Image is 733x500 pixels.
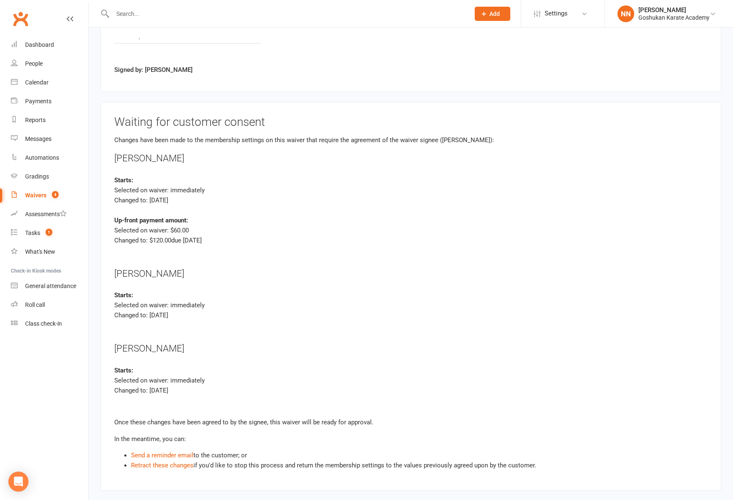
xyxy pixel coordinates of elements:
a: Assessments [11,205,88,224]
div: [PERSON_NAME] [638,6,710,14]
div: Waivers [25,192,46,199]
span: 1 [46,229,52,236]
span: Add [489,10,500,17]
div: [PERSON_NAME] [114,152,707,165]
div: General attendance [25,283,76,289]
label: Signed by: [PERSON_NAME] [114,65,193,75]
li: if you'd like to stop this process and return the membership settings to the values previously ag... [131,460,707,470]
div: Changed to: [DATE] [114,385,707,395]
a: What's New [11,242,88,261]
a: People [11,54,88,73]
div: Messages [25,135,51,142]
div: Roll call [25,301,45,308]
p: Changes have been made to the membership settings on this waiver that require the agreement of th... [114,135,707,145]
a: Dashboard [11,36,88,54]
div: Goshukan Karate Academy [638,14,710,21]
div: Changed to: $120.00 [114,235,707,245]
input: Search... [110,8,464,20]
div: Automations [25,154,59,161]
li: to the customer; or [131,450,707,460]
div: Reports [25,117,46,123]
div: Class check-in [25,320,62,327]
a: Messages [11,130,88,148]
div: NN [617,5,634,22]
div: Selected on waiver: $60.00 [114,225,707,235]
div: Gradings [25,173,49,180]
div: [PERSON_NAME] [114,342,707,355]
span: due [DATE] [171,237,202,244]
strong: Starts: [114,367,133,374]
div: Selected on waiver: immediately [114,375,707,385]
a: Class kiosk mode [11,314,88,333]
span: 4 [52,191,59,198]
div: Assessments [25,211,67,217]
div: Changed to: [DATE] [114,310,707,320]
button: Add [475,7,510,21]
a: Clubworx [10,8,31,29]
a: Gradings [11,167,88,186]
div: What's New [25,248,55,255]
a: Waivers 4 [11,186,88,205]
a: Payments [11,92,88,111]
a: Tasks 1 [11,224,88,242]
p: Once these changes have been agreed to by the signee, this waiver will be ready for approval. [114,417,707,427]
div: Selected on waiver: immediately [114,185,707,195]
div: Calendar [25,79,49,86]
strong: Starts: [114,176,133,184]
div: Open Intercom Messenger [8,472,28,492]
a: General attendance kiosk mode [11,277,88,296]
div: Payments [25,98,51,105]
span: Settings [545,4,568,23]
a: Retract these changes [131,462,193,469]
a: Send a reminder email [131,452,193,459]
strong: Starts: [114,291,133,299]
div: Selected on waiver: immediately [114,300,707,310]
a: Calendar [11,73,88,92]
div: In the meantime, you can: [114,434,707,444]
strong: Up-front payment amount: [114,217,188,224]
div: [PERSON_NAME] [114,267,707,281]
div: Changed to: [DATE] [114,195,707,205]
a: Roll call [11,296,88,314]
a: Automations [11,148,88,167]
div: People [25,60,43,67]
a: Reports [11,111,88,130]
div: Tasks [25,230,40,236]
h3: Waiting for customer consent [114,116,707,129]
div: Dashboard [25,41,54,48]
